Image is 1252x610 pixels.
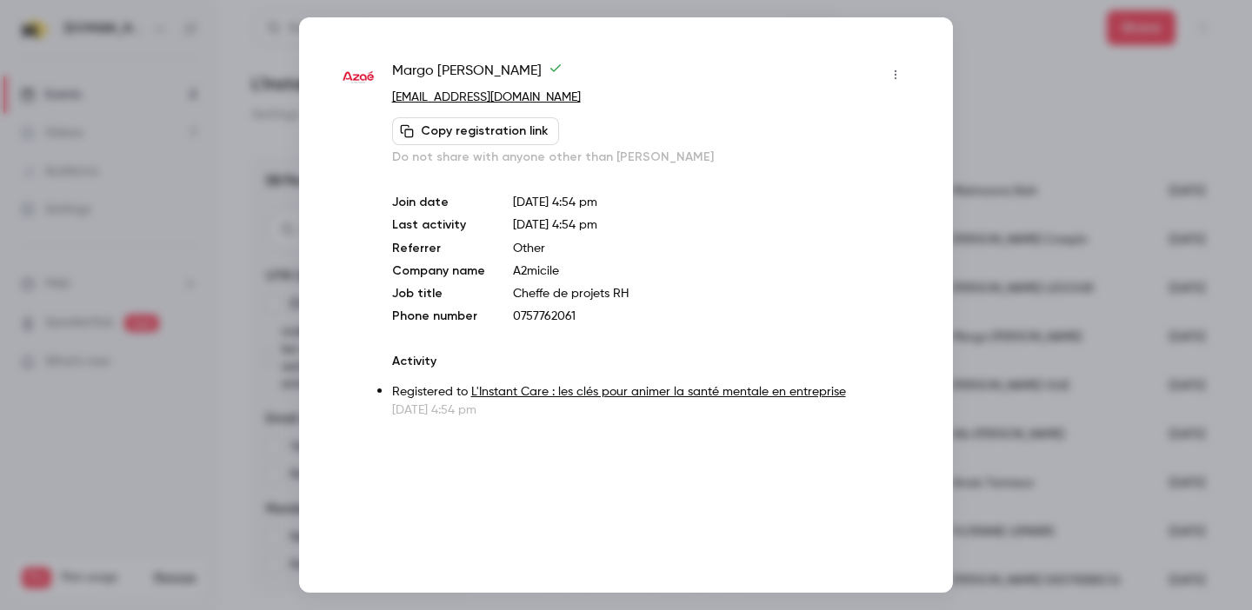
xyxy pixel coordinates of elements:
p: Phone number [392,308,485,325]
span: [DATE] 4:54 pm [513,219,597,231]
p: [DATE] 4:54 pm [513,194,909,211]
p: Registered to [392,383,909,401]
p: A2micile [513,262,909,280]
p: 0757762061 [513,308,909,325]
p: Activity [392,353,909,370]
p: Join date [392,194,485,211]
button: Copy registration link [392,117,559,145]
p: Referrer [392,240,485,257]
p: Last activity [392,216,485,235]
p: Cheffe de projets RH [513,285,909,302]
p: Do not share with anyone other than [PERSON_NAME] [392,149,909,166]
p: Company name [392,262,485,280]
p: [DATE] 4:54 pm [392,401,909,419]
img: azae.com [343,63,375,95]
span: Margo [PERSON_NAME] [392,61,563,89]
a: [EMAIL_ADDRESS][DOMAIN_NAME] [392,91,581,103]
p: Other [513,240,909,257]
a: L'Instant Care : les clés pour animer la santé mentale en entreprise [471,386,846,398]
p: Job title [392,285,485,302]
